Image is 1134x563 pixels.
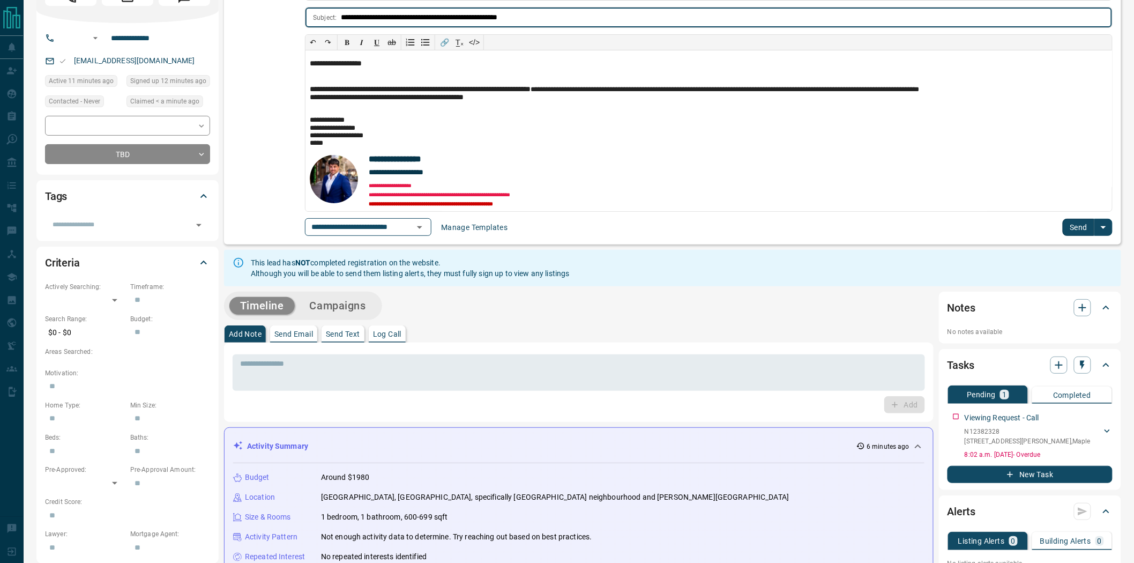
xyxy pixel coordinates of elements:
[369,35,384,50] button: 𝐔
[1002,391,1006,398] p: 1
[245,551,305,562] p: Repeated Interest
[321,512,448,523] p: 1 bedroom, 1 bathroom, 600-699 sqft
[245,512,291,523] p: Size & Rooms
[130,401,210,410] p: Min Size:
[321,492,789,503] p: [GEOGRAPHIC_DATA], [GEOGRAPHIC_DATA], specifically [GEOGRAPHIC_DATA] neighbourhood and [PERSON_NA...
[437,35,452,50] button: 🔗
[965,450,1113,460] p: 8:02 a.m. [DATE] - Overdue
[948,352,1113,378] div: Tasks
[45,282,125,292] p: Actively Searching:
[965,425,1113,448] div: N12382328[STREET_ADDRESS][PERSON_NAME],Maple
[948,499,1113,524] div: Alerts
[251,253,570,283] div: This lead has completed registration on the website. Although you will be able to send them listi...
[59,57,66,65] svg: Email Valid
[229,297,295,315] button: Timeline
[958,537,1005,545] p: Listing Alerts
[49,76,114,86] span: Active 11 minutes ago
[130,96,199,107] span: Claimed < a minute ago
[965,412,1039,424] p: Viewing Request - Call
[948,357,974,374] h2: Tasks
[45,250,210,276] div: Criteria
[130,529,210,539] p: Mortgage Agent:
[247,441,308,452] p: Activity Summary
[435,219,514,236] button: Manage Templates
[130,282,210,292] p: Timeframe:
[321,531,592,543] p: Not enough activity data to determine. Try reaching out based on best practices.
[45,75,121,90] div: Sat Sep 13 2025
[354,35,369,50] button: 𝑰
[191,218,206,233] button: Open
[245,492,275,503] p: Location
[126,75,210,90] div: Sat Sep 13 2025
[130,465,210,475] p: Pre-Approval Amount:
[45,144,210,164] div: TBD
[321,472,370,483] p: Around $1980
[274,330,313,338] p: Send Email
[45,497,210,507] p: Credit Score:
[1011,537,1016,545] p: 0
[418,35,433,50] button: Bullet list
[45,254,80,271] h2: Criteria
[299,297,377,315] button: Campaigns
[130,433,210,442] p: Baths:
[45,324,125,342] p: $0 - $0
[1063,219,1113,236] div: split button
[89,32,102,45] button: Open
[948,299,975,316] h2: Notes
[233,436,924,456] div: Activity Summary6 minutes ago
[965,436,1091,446] p: [STREET_ADDRESS][PERSON_NAME] , Maple
[45,183,210,209] div: Tags
[130,76,206,86] span: Signed up 12 minutes ago
[45,529,125,539] p: Lawyer:
[74,56,195,65] a: [EMAIL_ADDRESS][DOMAIN_NAME]
[948,295,1113,321] div: Notes
[948,466,1113,483] button: New Task
[373,330,401,338] p: Log Call
[1063,219,1094,236] button: Send
[403,35,418,50] button: Numbered list
[867,442,909,451] p: 6 minutes ago
[384,35,399,50] button: ab
[45,188,67,205] h2: Tags
[245,531,297,543] p: Activity Pattern
[452,35,467,50] button: T̲ₓ
[326,330,360,338] p: Send Text
[130,314,210,324] p: Budget:
[412,220,427,235] button: Open
[467,35,482,50] button: </>
[45,433,125,442] p: Beds:
[320,35,335,50] button: ↷
[339,35,354,50] button: 𝐁
[45,368,210,378] p: Motivation:
[45,347,210,357] p: Areas Searched:
[295,258,310,267] strong: NOT
[948,327,1113,337] p: No notes available
[948,503,975,520] h2: Alerts
[1040,537,1091,545] p: Building Alerts
[245,472,270,483] p: Budget
[374,38,379,47] span: 𝐔
[45,314,125,324] p: Search Range:
[313,13,337,23] p: Subject:
[967,391,996,398] p: Pending
[965,427,1091,436] p: N12382328
[388,38,397,47] s: ab
[229,330,262,338] p: Add Note
[1098,537,1102,545] p: 0
[45,465,125,475] p: Pre-Approved:
[45,401,125,410] p: Home Type:
[305,35,320,50] button: ↶
[321,551,427,562] p: No repeated interests identified
[126,95,210,110] div: Sat Sep 13 2025
[49,96,100,107] span: Contacted - Never
[1053,391,1091,399] p: Completed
